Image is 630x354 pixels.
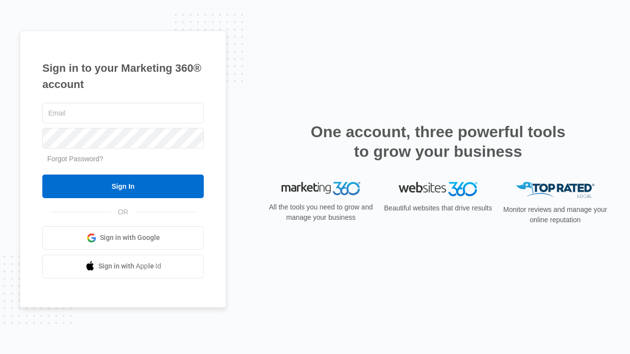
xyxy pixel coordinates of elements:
[47,155,103,163] a: Forgot Password?
[111,207,135,217] span: OR
[266,202,376,223] p: All the tools you need to grow and manage your business
[383,203,493,213] p: Beautiful websites that drive results
[42,175,204,198] input: Sign In
[500,205,610,225] p: Monitor reviews and manage your online reputation
[42,226,204,250] a: Sign in with Google
[399,182,477,196] img: Websites 360
[516,182,595,198] img: Top Rated Local
[308,122,568,161] h2: One account, three powerful tools to grow your business
[42,255,204,278] a: Sign in with Apple Id
[100,233,160,243] span: Sign in with Google
[42,103,204,123] input: Email
[282,182,360,196] img: Marketing 360
[42,60,204,92] h1: Sign in to your Marketing 360® account
[98,261,161,271] span: Sign in with Apple Id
